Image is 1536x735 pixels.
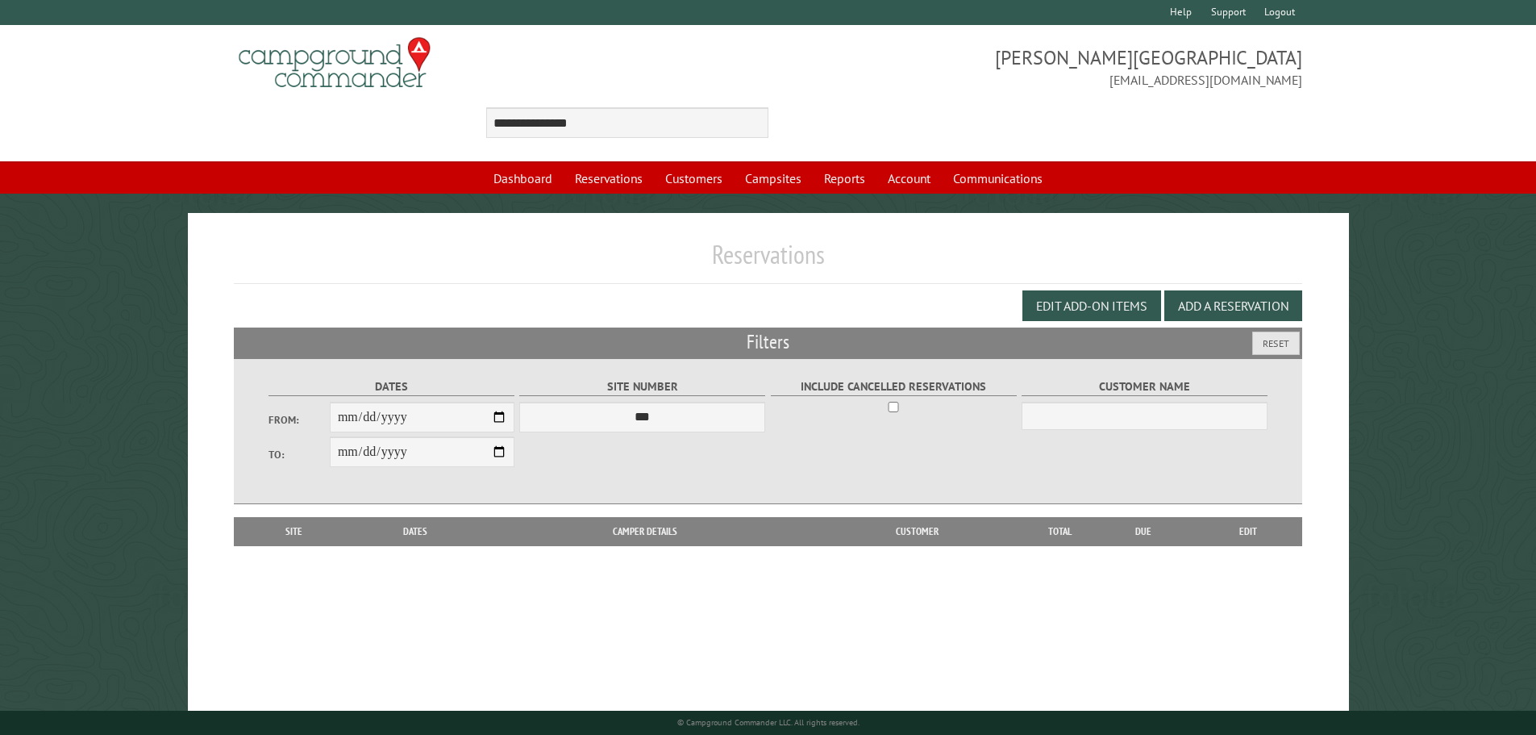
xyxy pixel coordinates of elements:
th: Camper Details [485,517,805,546]
label: Dates [268,378,514,396]
a: Dashboard [484,163,562,194]
th: Edit [1194,517,1303,546]
label: Site Number [519,378,765,396]
h2: Filters [234,328,1303,358]
h1: Reservations [234,239,1303,283]
th: Site [242,517,347,546]
button: Add a Reservation [1164,290,1302,321]
label: From: [268,412,330,428]
a: Reservations [565,163,652,194]
a: Account [878,163,940,194]
a: Reports [814,163,875,194]
label: Include Cancelled Reservations [771,378,1017,396]
img: Campground Commander [234,31,435,94]
th: Customer [805,517,1028,546]
th: Dates [347,517,485,546]
a: Campsites [735,163,811,194]
button: Reset [1252,332,1300,355]
small: © Campground Commander LLC. All rights reserved. [677,717,860,728]
button: Edit Add-on Items [1022,290,1161,321]
th: Total [1028,517,1093,546]
th: Due [1093,517,1194,546]
a: Communications [943,163,1052,194]
span: [PERSON_NAME][GEOGRAPHIC_DATA] [EMAIL_ADDRESS][DOMAIN_NAME] [768,44,1303,90]
a: Customers [656,163,732,194]
label: To: [268,447,330,462]
label: Customer Name [1022,378,1268,396]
